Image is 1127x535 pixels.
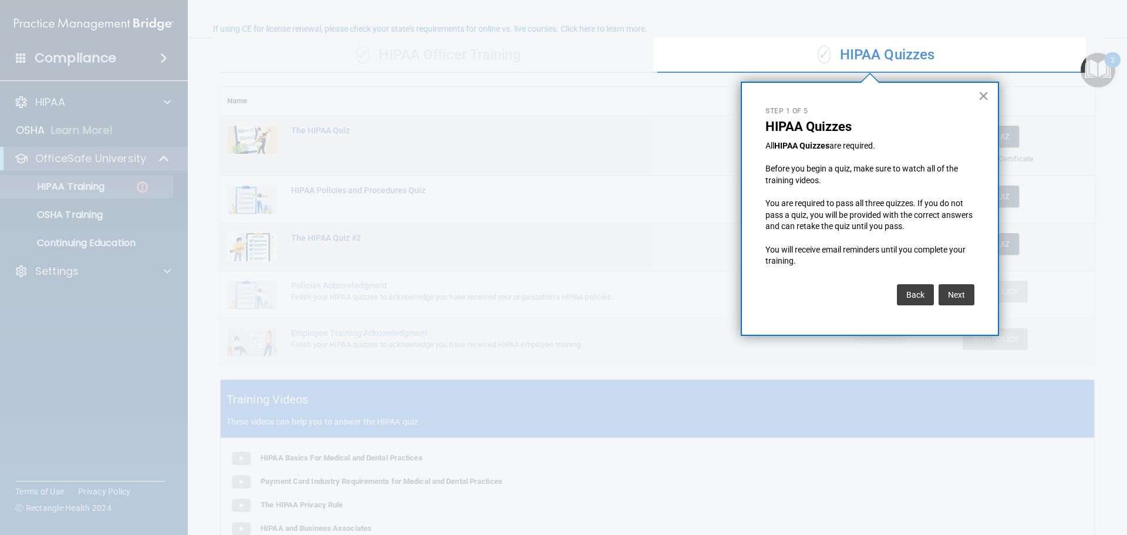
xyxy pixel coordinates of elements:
div: HIPAA Quizzes [657,38,1095,73]
p: HIPAA Quizzes [765,119,974,134]
button: Open Resource Center, 2 new notifications [1081,53,1115,88]
button: Close [978,86,989,105]
span: ✓ [818,46,831,63]
button: Next [939,284,974,305]
button: Back [897,284,934,305]
iframe: Drift Widget Chat Controller [924,452,1113,499]
p: Before you begin a quiz, make sure to watch all of the training videos. [765,163,974,186]
strong: HIPAA Quizzes [774,141,829,150]
p: You will receive email reminders until you complete your training. [765,244,974,267]
p: You are required to pass all three quizzes. If you do not pass a quiz, you will be provided with ... [765,198,974,233]
span: are required. [829,141,875,150]
p: Step 1 of 5 [765,106,974,116]
span: All [765,141,774,150]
